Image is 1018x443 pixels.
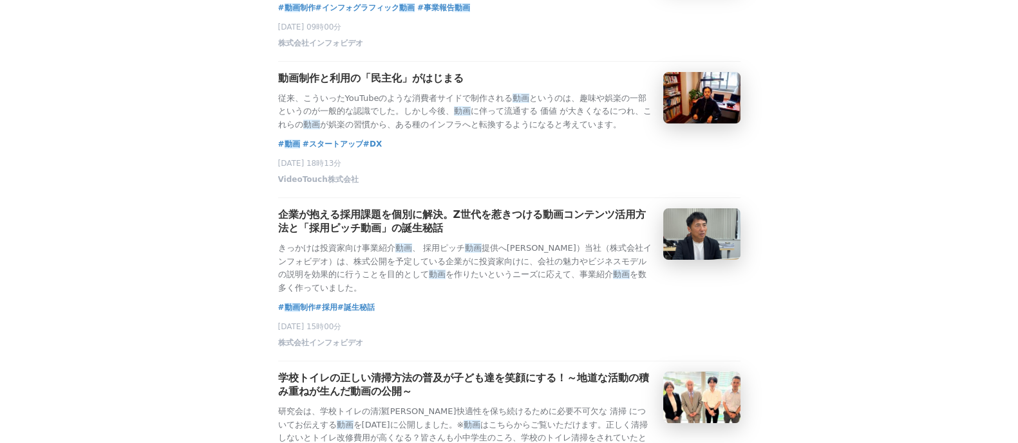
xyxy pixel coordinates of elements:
p: [DATE] 18時13分 [278,158,740,169]
em: 動画 [285,303,300,312]
em: 動画 [464,420,480,429]
a: #動画制作 [278,301,316,314]
span: VideoTouch株式会社 [278,174,359,185]
a: 企業が抱える採用課題を個別に解決。Z世代を惹きつける動画コンテンツ活用方法と「採用ピッチ動画」の誕生秘話きっかけは投資家向け事業紹介動画、 採用ピッチ動画提供へ[PERSON_NAME]）当社（... [278,208,740,295]
em: 動画 [454,106,471,116]
a: #採用 [316,301,337,314]
em: 動画 [429,269,446,279]
p: きっかけは投資家向け事業紹介 、 採用ピッチ 提供へ[PERSON_NAME]）当社（株式会社インフォビデオ）は、株式公開を予定している企業がに投資家向けに、会社の魅力やビジネスモデルの説明を効... [278,242,653,295]
a: #インフォグラフィック動画 [316,1,417,14]
p: [DATE] 15時00分 [278,321,740,332]
a: 株式会社インフォビデオ [278,42,363,51]
p: 従来、こういったYouTubeのような消費者サイドで制作される というのは、趣味や娯楽の一部というのが一般的な認識でした。しかし今後、 に伴って流通する 価値 が大きくなるにつれ、これらの が娯... [278,92,653,132]
em: 動画 [303,120,320,129]
a: #動画 [278,138,303,150]
a: #動画制作 [278,1,316,14]
a: 株式会社インフォビデオ [278,341,363,350]
em: 動画 [285,3,300,12]
span: # 制作 [278,301,316,314]
span: 株式会社インフォビデオ [278,38,363,49]
a: #DX [363,138,382,150]
span: 株式会社インフォビデオ [278,338,363,348]
a: 動画制作と利用の「民主化」がはじまる従来、こういったYouTubeのような消費者サイドで制作される動画というのは、趣味や娯楽の一部というのが一般的な認識でした。しかし今後、動画に伴って流通する ... [278,72,740,132]
a: #誕生秘話 [337,301,375,314]
em: 動画 [399,3,415,12]
em: 動画 [285,140,300,149]
span: # 制作 [278,1,316,14]
a: VideoTouch株式会社 [278,178,359,187]
h3: 学校トイレの正しい清掃方法の普及が子ども達を笑顔にする！～地道な活動の積み重ねが生んだ動画の公開～ [278,372,653,399]
em: 動画 [613,269,630,279]
em: 動画 [455,3,470,12]
span: # [278,138,303,150]
h3: 企業が抱える採用課題を個別に解決。Z世代を惹きつける動画コンテンツ活用方法と「採用ピッチ動画」の誕生秘話 [278,208,653,235]
a: #スタートアップ [303,138,363,150]
em: 動画 [395,243,412,253]
span: #インフォグラフィック [316,1,417,14]
em: 動画 [337,420,353,429]
em: 動画 [513,93,529,103]
a: #事業報告動画 [417,1,470,14]
em: 動画 [465,243,482,253]
span: #事業報告 [417,1,470,14]
p: [DATE] 09時00分 [278,22,740,33]
h3: 動画制作と利用の「民主化」がはじまる [278,72,464,86]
